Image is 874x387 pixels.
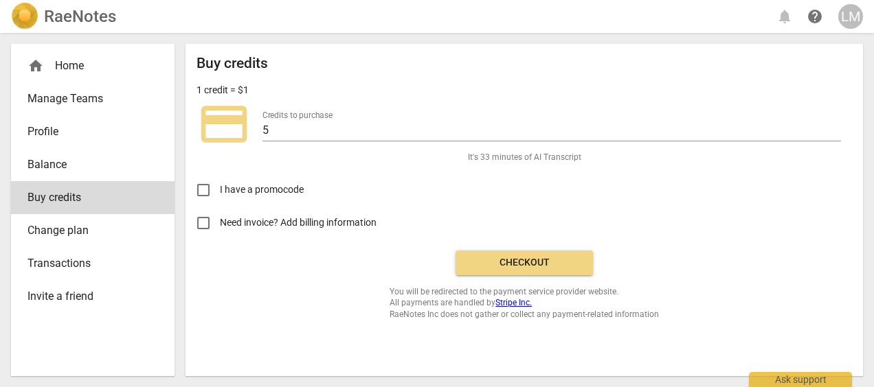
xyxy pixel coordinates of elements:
a: Invite a friend [11,280,175,313]
span: Invite a friend [27,288,147,305]
span: help [807,8,823,25]
a: Stripe Inc. [495,298,532,307]
span: Transactions [27,255,147,272]
button: Checkout [456,250,593,275]
a: Transactions [11,247,175,280]
span: Checkout [467,256,582,270]
a: Balance [11,148,175,181]
span: Profile [27,124,147,140]
div: Home [27,58,147,74]
p: 1 credit = $1 [197,83,249,97]
h2: Buy credits [197,55,268,72]
button: LM [838,4,863,29]
img: Logo [11,3,38,30]
a: Help [803,4,827,29]
span: home [27,58,44,74]
div: Ask support [749,372,852,387]
span: I have a promocode [220,183,304,197]
a: Change plan [11,214,175,247]
a: Buy credits [11,181,175,214]
div: Home [11,49,175,82]
span: It's 33 minutes of AI Transcript [468,152,581,163]
span: credit_card [197,97,251,152]
span: You will be redirected to the payment service provider website. All payments are handled by RaeNo... [390,286,659,320]
span: Need invoice? Add billing information [220,215,379,230]
span: Manage Teams [27,91,147,107]
span: Buy credits [27,189,147,206]
label: Credits to purchase [262,111,333,119]
h2: RaeNotes [44,7,116,26]
span: Balance [27,156,147,173]
span: Change plan [27,222,147,239]
a: LogoRaeNotes [11,3,116,30]
a: Profile [11,115,175,148]
a: Manage Teams [11,82,175,115]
